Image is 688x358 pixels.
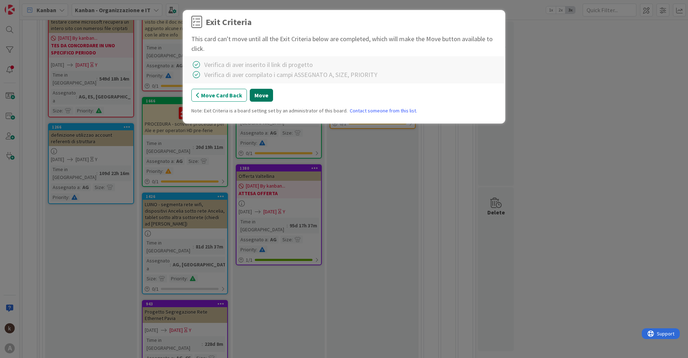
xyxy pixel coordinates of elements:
[191,89,247,102] button: Move Card Back
[250,89,273,102] button: Move
[350,107,417,115] a: Contact someone from this list.
[15,1,33,10] span: Support
[191,107,497,115] div: Note: Exit Criteria is a board setting set by an administrator of this board.
[204,70,377,79] div: Verifica di aver compilato i campi ASSEGNATO A, SIZE, PRIORITY
[206,16,252,29] div: Exit Criteria
[191,34,497,53] div: This card can't move until all the Exit Criteria below are completed, which will make the Move bu...
[204,60,313,69] div: Verifica di aver inserito il link di progetto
